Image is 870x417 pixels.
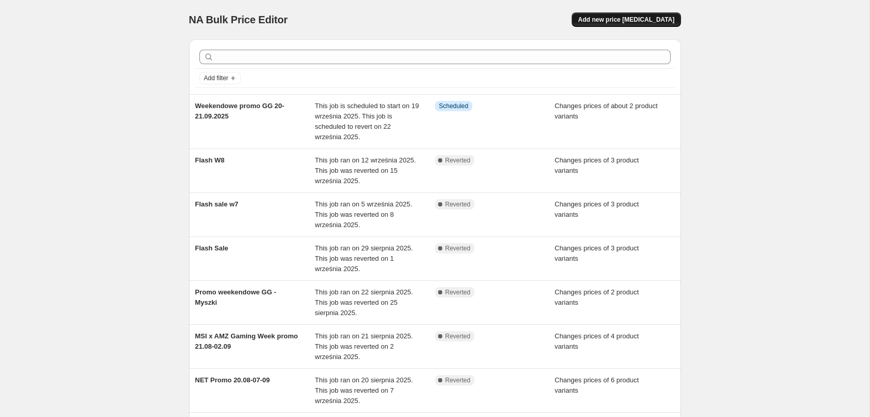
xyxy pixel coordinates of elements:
[199,72,241,84] button: Add filter
[195,376,270,384] span: NET Promo 20.08-07-09
[555,102,658,120] span: Changes prices of about 2 product variants
[578,16,674,24] span: Add new price [MEDICAL_DATA]
[315,244,413,273] span: This job ran on 29 sierpnia 2025. This job was reverted on 1 września 2025.
[315,376,413,405] span: This job ran on 20 sierpnia 2025. This job was reverted on 7 września 2025.
[195,200,239,208] span: Flash sale w7
[555,288,639,306] span: Changes prices of 2 product variants
[555,156,639,174] span: Changes prices of 3 product variants
[445,200,471,209] span: Reverted
[555,244,639,262] span: Changes prices of 3 product variants
[204,74,228,82] span: Add filter
[315,200,412,229] span: This job ran on 5 września 2025. This job was reverted on 8 września 2025.
[195,288,277,306] span: Promo weekendowe GG - Myszki
[555,376,639,394] span: Changes prices of 6 product variants
[195,102,284,120] span: Weekendowe promo GG 20-21.09.2025
[572,12,680,27] button: Add new price [MEDICAL_DATA]
[445,244,471,252] span: Reverted
[315,332,413,361] span: This job ran on 21 sierpnia 2025. This job was reverted on 2 września 2025.
[189,14,288,25] span: NA Bulk Price Editor
[195,244,228,252] span: Flash Sale
[439,102,469,110] span: Scheduled
[195,156,225,164] span: Flash W8
[445,288,471,296] span: Reverted
[445,156,471,165] span: Reverted
[315,156,416,185] span: This job ran on 12 września 2025. This job was reverted on 15 września 2025.
[555,332,639,350] span: Changes prices of 4 product variants
[555,200,639,218] span: Changes prices of 3 product variants
[315,102,419,141] span: This job is scheduled to start on 19 września 2025. This job is scheduled to revert on 22 wrześni...
[195,332,298,350] span: MSI x AMZ Gaming Week promo 21.08-02.09
[445,376,471,384] span: Reverted
[315,288,413,317] span: This job ran on 22 sierpnia 2025. This job was reverted on 25 sierpnia 2025.
[445,332,471,340] span: Reverted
